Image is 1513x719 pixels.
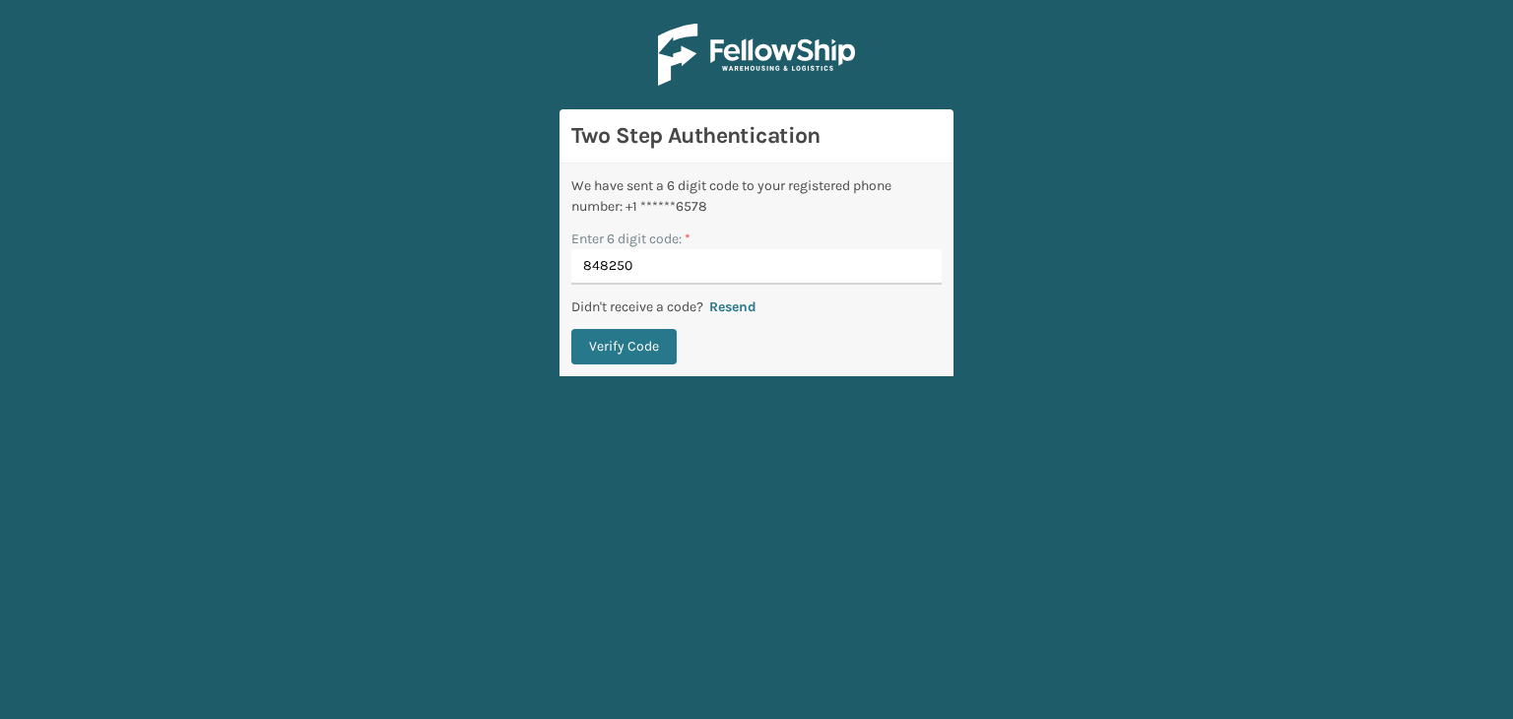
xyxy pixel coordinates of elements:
label: Enter 6 digit code: [571,229,691,249]
img: Logo [658,24,855,86]
h3: Two Step Authentication [571,121,942,151]
button: Verify Code [571,329,677,364]
div: We have sent a 6 digit code to your registered phone number: +1 ******6578 [571,175,942,217]
p: Didn't receive a code? [571,296,703,317]
button: Resend [703,298,762,316]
